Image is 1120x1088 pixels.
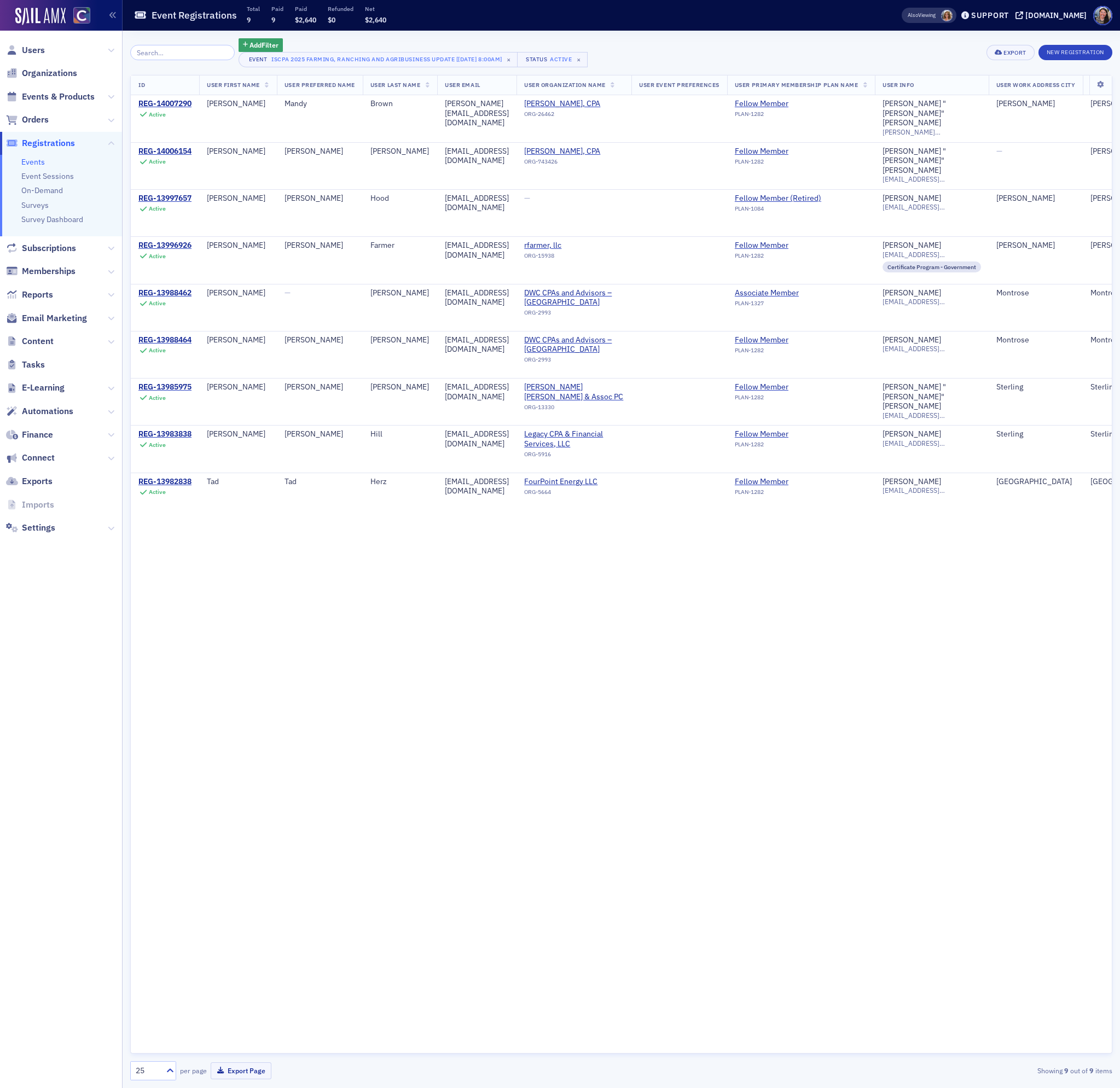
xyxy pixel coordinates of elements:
span: DWC CPAs and Advisors – Montrose [524,335,624,354]
a: Registrations [6,137,75,149]
div: [PERSON_NAME] [207,241,269,251]
span: Amanda L. Brown, CPA [524,99,624,109]
div: Sterling [996,382,1076,392]
button: New Registration [1038,45,1112,60]
button: Export Page [211,1062,271,1079]
div: REG-13985975 [138,382,191,392]
a: Associate Member [735,288,799,298]
div: [PERSON_NAME] [285,429,355,439]
div: [PERSON_NAME] [207,382,269,392]
div: REG-13988464 [138,335,191,345]
div: Active [149,300,166,307]
span: PLAN-1282 [735,347,764,354]
div: [PERSON_NAME] [285,241,355,251]
span: User Event Preferences [639,81,719,89]
div: ORG-13330 [524,404,624,415]
div: [PERSON_NAME][EMAIL_ADDRESS][DOMAIN_NAME] [445,99,509,128]
a: Fellow Member (Retired) [735,194,821,203]
div: REG-13988462 [138,288,191,298]
a: Event Sessions [21,171,74,181]
a: REG-13983838 [138,429,191,439]
span: [EMAIL_ADDRESS][DOMAIN_NAME] [883,411,981,420]
div: Montrose [996,335,1076,345]
span: [EMAIL_ADDRESS][DOMAIN_NAME] [883,345,981,353]
span: David P. Aspenson, CPA [524,147,624,156]
a: Survey Dashboard [21,214,83,224]
a: Fellow Member [735,382,788,392]
div: Herz [370,477,430,487]
div: Active [149,347,166,354]
div: [PERSON_NAME] [207,194,269,203]
span: PLAN-1084 [735,205,764,212]
div: Export [1003,50,1026,56]
div: Active [149,488,166,496]
span: [EMAIL_ADDRESS][DOMAIN_NAME] [883,298,981,306]
a: E-Learning [6,382,65,394]
a: Subscriptions [6,242,76,254]
a: Imports [6,499,54,511]
span: Viewing [908,11,936,19]
a: [PERSON_NAME] [883,335,941,345]
span: Registrations [22,137,75,149]
div: Active [149,394,166,402]
a: [PERSON_NAME] [PERSON_NAME] & Assoc PC [524,382,624,402]
span: User Organization Name [524,81,606,89]
span: User Preferred Name [285,81,355,89]
div: [PERSON_NAME] "[PERSON_NAME]" [PERSON_NAME] [883,99,981,128]
a: rfarmer, llc [524,241,624,251]
a: Tasks [6,359,45,371]
button: [DOMAIN_NAME] [1015,11,1090,19]
a: Fellow Member [735,241,788,251]
div: REG-14007290 [138,99,191,109]
a: DWC CPAs and Advisors – [GEOGRAPHIC_DATA] [524,335,624,354]
span: Email Marketing [22,312,87,324]
span: Orders [22,114,49,126]
p: Paid [271,5,283,13]
div: ORG-2993 [524,356,624,367]
p: Paid [295,5,316,13]
a: [PERSON_NAME], CPA [524,147,624,156]
div: [PERSON_NAME] [285,147,355,156]
span: Legacy CPA & Financial Services, LLC [524,429,624,449]
span: PLAN-1282 [735,488,764,496]
span: Imports [22,499,54,511]
a: [PERSON_NAME] [883,477,941,487]
img: SailAMX [73,7,90,24]
div: [EMAIL_ADDRESS][DOMAIN_NAME] [445,382,509,402]
span: Lauer Szabo & Assoc PC [524,382,624,402]
a: [PERSON_NAME] "[PERSON_NAME]" [PERSON_NAME] [883,147,981,176]
div: Support [971,10,1009,20]
button: EventISCPA 2025 Farming, Ranching and Agribusiness Update [[DATE] 8:00am]× [239,52,518,67]
div: [PERSON_NAME] [207,429,269,439]
span: Add Filter [249,40,278,50]
div: [PERSON_NAME] [207,99,269,109]
div: [PERSON_NAME] [370,335,430,345]
a: [PERSON_NAME] [883,194,941,203]
a: DWC CPAs and Advisors – [GEOGRAPHIC_DATA] [524,288,624,307]
div: [EMAIL_ADDRESS][DOMAIN_NAME] [445,194,509,213]
div: Fellow Member [735,335,788,345]
p: Refunded [328,5,353,13]
a: REG-13982838 [138,477,191,487]
a: View Homepage [66,7,90,26]
span: E-Learning [22,382,65,394]
div: [PERSON_NAME] [883,288,941,298]
span: Events & Products [22,91,95,103]
span: User First Name [207,81,260,89]
a: Fellow Member [735,147,788,156]
span: [PERSON_NAME][EMAIL_ADDRESS][DOMAIN_NAME] [883,128,981,136]
span: [EMAIL_ADDRESS][DOMAIN_NAME] [883,439,981,447]
img: SailAMX [15,8,66,25]
span: User Info [883,81,914,89]
button: Export [986,45,1034,60]
span: 9 [247,15,251,24]
div: [EMAIL_ADDRESS][DOMAIN_NAME] [445,147,509,166]
div: [PERSON_NAME] [207,335,269,345]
